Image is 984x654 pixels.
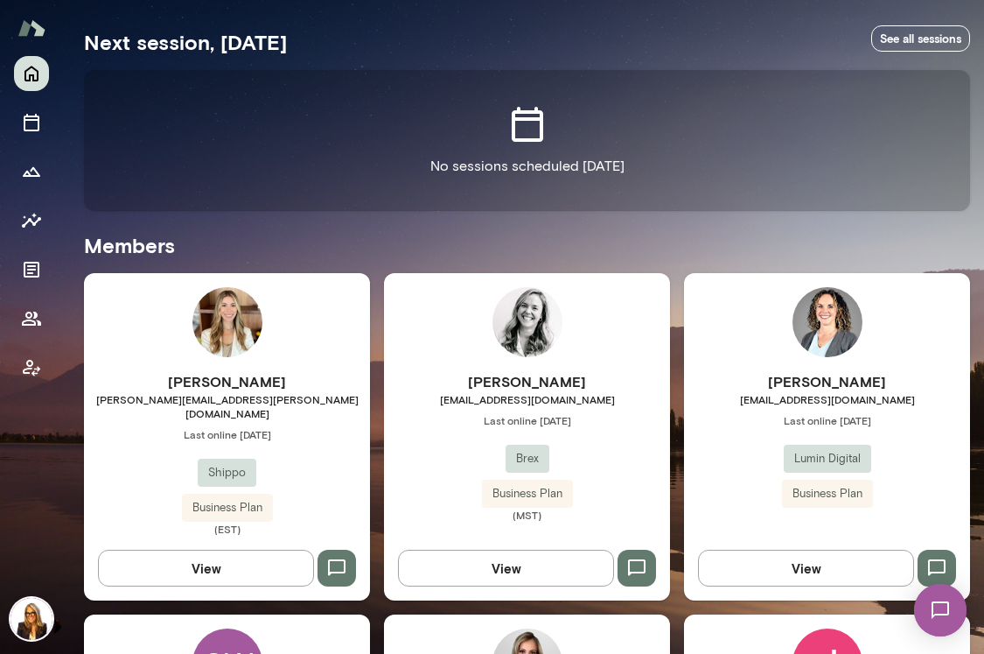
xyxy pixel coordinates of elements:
[84,28,287,56] h5: Next session, [DATE]
[684,392,970,406] span: [EMAIL_ADDRESS][DOMAIN_NAME]
[84,231,970,259] h5: Members
[698,550,914,587] button: View
[14,252,49,287] button: Documents
[482,485,573,503] span: Business Plan
[384,508,670,522] span: (MST)
[430,156,625,177] p: No sessions scheduled [DATE]
[192,287,262,357] img: Sondra Schencker
[792,287,862,357] img: Tracey Gaddes
[14,350,49,385] button: Client app
[10,598,52,640] img: Melissa Lemberg
[14,105,49,140] button: Sessions
[17,11,45,45] img: Mento
[782,485,873,503] span: Business Plan
[84,371,370,392] h6: [PERSON_NAME]
[684,371,970,392] h6: [PERSON_NAME]
[14,154,49,189] button: Growth Plan
[182,499,273,517] span: Business Plan
[14,301,49,336] button: Members
[384,392,670,406] span: [EMAIL_ADDRESS][DOMAIN_NAME]
[384,371,670,392] h6: [PERSON_NAME]
[14,56,49,91] button: Home
[384,413,670,427] span: Last online [DATE]
[684,413,970,427] span: Last online [DATE]
[871,25,970,53] a: See all sessions
[784,450,871,468] span: Lumin Digital
[398,550,614,587] button: View
[506,450,549,468] span: Brex
[84,392,370,420] span: [PERSON_NAME][EMAIL_ADDRESS][PERSON_NAME][DOMAIN_NAME]
[84,427,370,441] span: Last online [DATE]
[198,464,256,482] span: Shippo
[84,522,370,536] span: (EST)
[14,203,49,238] button: Insights
[98,550,314,587] button: View
[492,287,562,357] img: Anne Gottwalt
